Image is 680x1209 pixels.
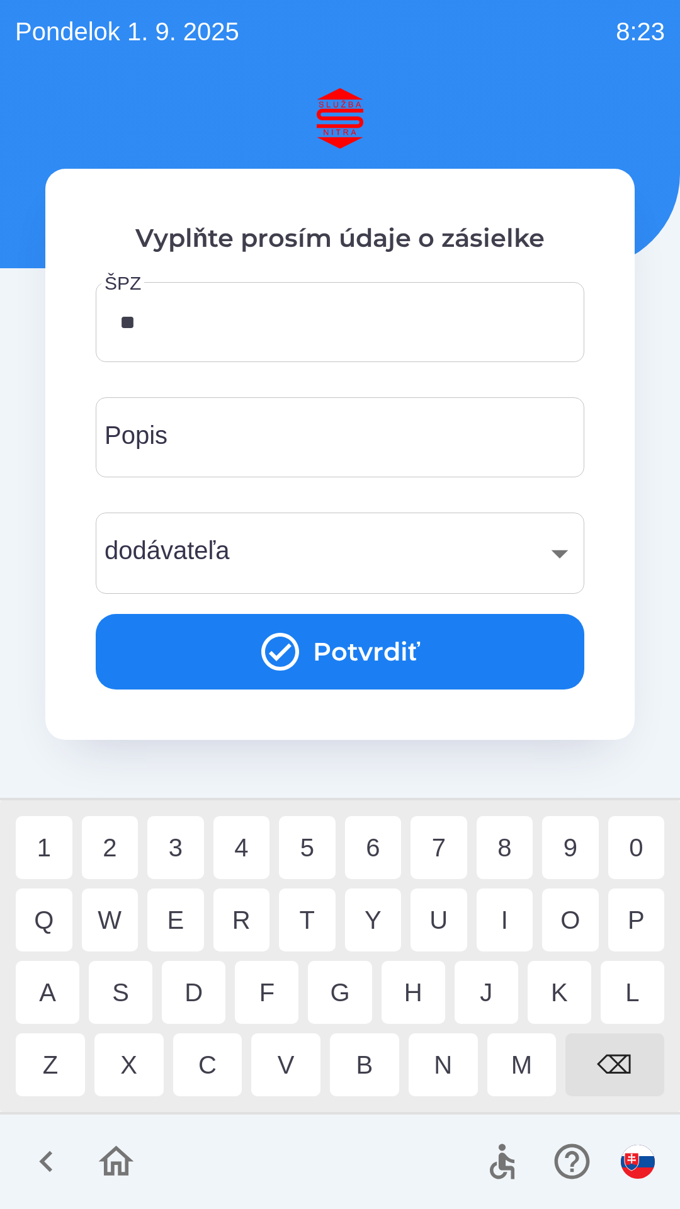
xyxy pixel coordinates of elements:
[621,1145,655,1179] img: sk flag
[616,13,665,50] p: 8:23
[96,219,584,257] p: Vyplňte prosím údaje o zásielke
[15,13,239,50] p: pondelok 1. 9. 2025
[96,614,584,690] button: Potvrdiť
[105,270,141,297] label: ŠPZ
[45,88,635,149] img: Logo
